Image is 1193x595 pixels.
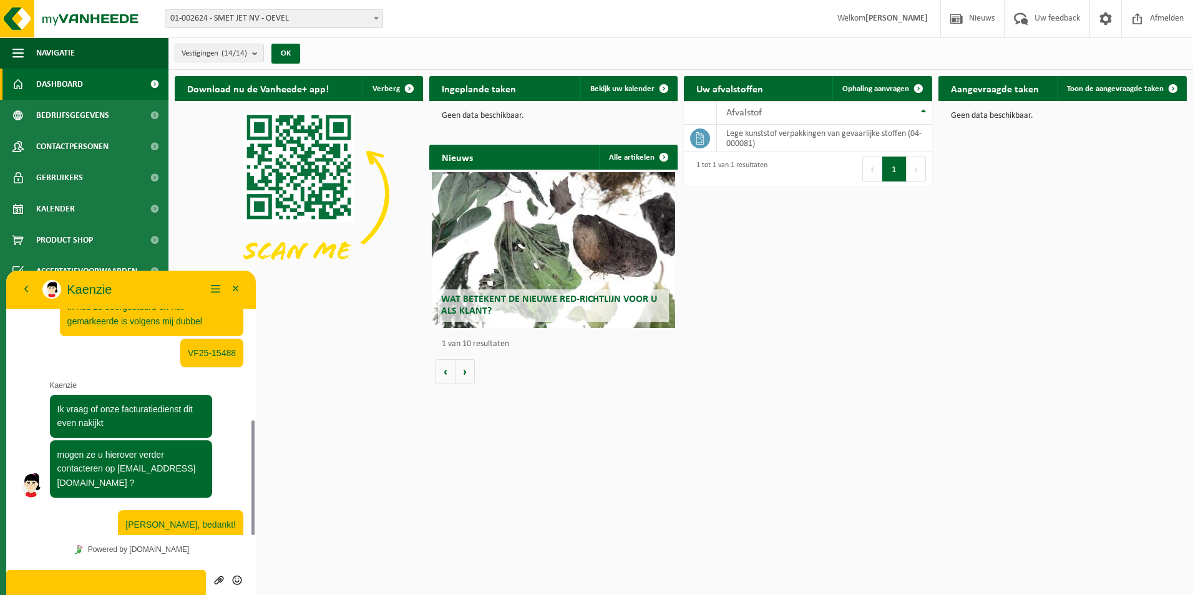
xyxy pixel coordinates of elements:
div: 1 tot 1 van 1 resultaten [690,155,767,183]
button: Verberg [363,76,422,101]
span: Gebruikers [36,162,83,193]
img: Tawky_16x16.svg [68,274,77,283]
a: Bekijk uw kalender [580,76,676,101]
button: Vorige [436,359,455,384]
span: Wat betekent de nieuwe RED-richtlijn voor u als klant? [441,294,657,316]
button: Vestigingen(14/14) [175,44,264,62]
td: lege kunststof verpakkingen van gevaarlijke stoffen (04-000081) [717,125,932,152]
h2: Download nu de Vanheede+ app! [175,76,341,100]
h2: Aangevraagde taken [938,76,1051,100]
p: Geen data beschikbaar. [442,112,665,120]
span: Afvalstof [726,108,762,118]
a: Alle artikelen [599,145,676,170]
img: Download de VHEPlus App [175,101,423,288]
div: Group of buttons [185,303,240,316]
a: Powered by [DOMAIN_NAME] [63,271,187,287]
a: Wat betekent de nieuwe RED-richtlijn voor u als klant? [432,172,675,328]
h2: Ingeplande taken [429,76,528,100]
strong: [PERSON_NAME] [865,14,928,23]
button: Upload bestand [203,303,222,316]
p: Geen data beschikbaar. [951,112,1174,120]
button: Next [907,157,926,181]
a: Ophaling aanvragen [832,76,931,101]
button: Volgende [455,359,475,384]
h2: Uw afvalstoffen [684,76,776,100]
button: 1 [882,157,907,181]
iframe: chat widget [6,271,256,595]
p: 1 van 10 resultaten [442,340,671,349]
span: Toon de aangevraagde taken [1067,85,1164,93]
span: Kalender [36,193,75,225]
button: Emoji invoeren [222,303,240,316]
button: OK [271,44,300,64]
count: (14/14) [222,49,247,57]
span: Navigatie [36,37,75,69]
div: Beoordeel deze chat [185,303,204,316]
span: Acceptatievoorwaarden [36,256,137,287]
span: 01-002624 - SMET JET NV - OEVEL [165,10,382,27]
a: Toon de aangevraagde taken [1057,76,1186,101]
span: Bekijk uw kalender [590,85,655,93]
span: Contactpersonen [36,131,109,162]
span: Ophaling aanvragen [842,85,909,93]
span: Product Shop [36,225,93,256]
span: Verberg [373,85,400,93]
span: Vestigingen [182,44,247,63]
span: Bedrijfsgegevens [36,100,109,131]
span: Dashboard [36,69,83,100]
iframe: chat widget [6,568,208,595]
span: 01-002624 - SMET JET NV - OEVEL [165,9,383,28]
button: Previous [862,157,882,181]
h2: Nieuws [429,145,485,169]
